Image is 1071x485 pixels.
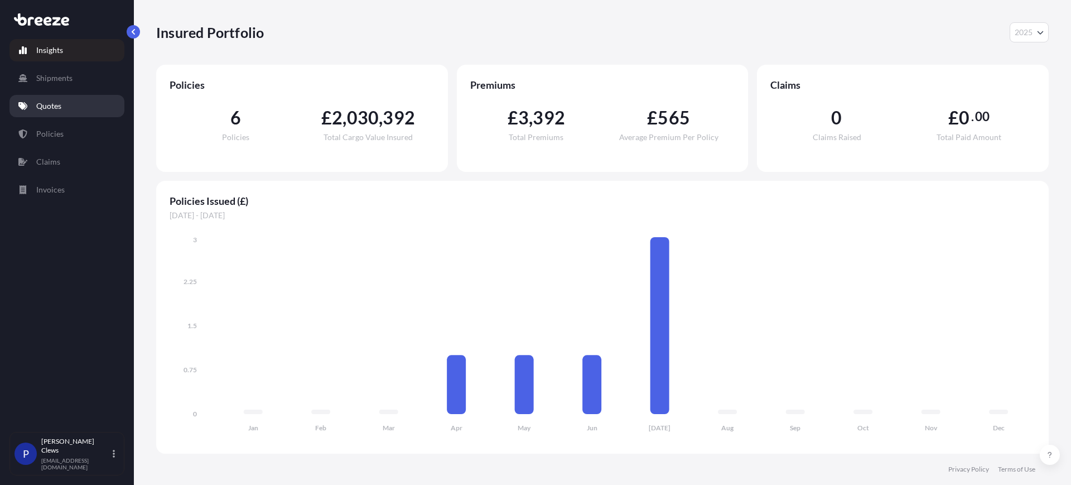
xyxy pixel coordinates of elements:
p: Policies [36,128,64,140]
a: Claims [9,151,124,173]
p: [PERSON_NAME] Clews [41,437,110,455]
span: P [23,448,29,459]
a: Insights [9,39,124,61]
tspan: 0 [193,410,197,418]
span: £ [647,109,658,127]
span: 0 [959,109,969,127]
span: £ [508,109,518,127]
a: Privacy Policy [948,465,989,474]
a: Invoices [9,179,124,201]
span: 0 [831,109,842,127]
tspan: Aug [721,424,734,432]
span: 565 [658,109,690,127]
tspan: 0.75 [184,366,197,374]
p: Insured Portfolio [156,23,264,41]
span: , [529,109,533,127]
a: Terms of Use [998,465,1035,474]
tspan: May [518,424,531,432]
span: Total Paid Amount [937,133,1001,141]
a: Shipments [9,67,124,89]
tspan: Sep [790,424,800,432]
span: 392 [383,109,415,127]
span: Total Cargo Value Insured [324,133,413,141]
span: 2 [332,109,342,127]
span: Policies [170,78,435,92]
span: Claims [770,78,1035,92]
span: 2025 [1015,27,1033,38]
span: . [971,112,974,121]
tspan: Oct [857,424,869,432]
span: , [342,109,346,127]
tspan: 3 [193,236,197,244]
tspan: Jan [248,424,258,432]
span: Total Premiums [509,133,563,141]
span: [DATE] - [DATE] [170,210,1035,221]
a: Policies [9,123,124,145]
tspan: Nov [925,424,938,432]
tspan: Apr [451,424,462,432]
span: 6 [230,109,241,127]
span: 00 [975,112,990,121]
span: 030 [347,109,379,127]
tspan: 1.5 [187,321,197,330]
span: £ [948,109,959,127]
p: Claims [36,156,60,167]
span: 392 [533,109,565,127]
p: Insights [36,45,63,56]
span: Policies Issued (£) [170,194,1035,208]
span: Policies [222,133,249,141]
span: Claims Raised [813,133,861,141]
span: Average Premium Per Policy [619,133,718,141]
span: , [379,109,383,127]
p: [EMAIL_ADDRESS][DOMAIN_NAME] [41,457,110,470]
a: Quotes [9,95,124,117]
tspan: Jun [587,424,597,432]
tspan: Feb [315,424,326,432]
p: Invoices [36,184,65,195]
button: Year Selector [1010,22,1049,42]
span: £ [321,109,332,127]
tspan: Dec [993,424,1005,432]
p: Shipments [36,73,73,84]
tspan: Mar [383,424,395,432]
p: Quotes [36,100,61,112]
tspan: [DATE] [649,424,670,432]
tspan: 2.25 [184,277,197,286]
span: 3 [518,109,529,127]
span: Premiums [470,78,735,92]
